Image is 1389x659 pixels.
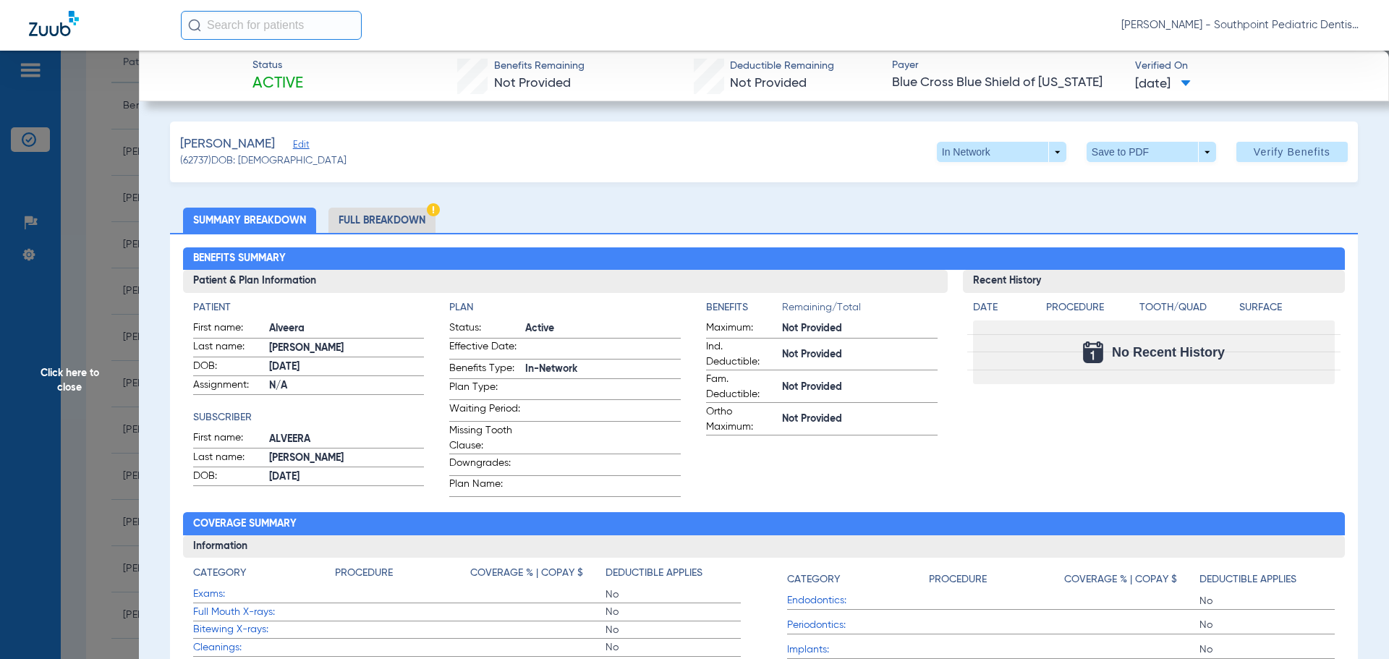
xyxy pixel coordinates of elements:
h4: Deductible Applies [606,566,702,581]
span: Implants: [787,642,929,658]
span: No [606,640,741,655]
span: Exams: [193,587,335,602]
span: Bitewing X-rays: [193,622,335,637]
span: Periodontics: [787,618,929,633]
span: [DATE] [269,469,425,485]
span: First name: [193,320,264,338]
h3: Recent History [963,270,1346,293]
span: No [606,623,741,637]
h4: Plan [449,300,681,315]
span: Benefits Type: [449,361,520,378]
app-breakdown-title: Benefits [706,300,782,320]
span: Deductible Remaining [730,59,834,74]
span: Missing Tooth Clause: [449,423,520,454]
h2: Coverage Summary [183,512,1346,535]
span: No [1199,618,1335,632]
span: Verified On [1135,59,1366,74]
span: Active [525,321,681,336]
span: Full Mouth X-rays: [193,605,335,620]
span: Not Provided [782,380,938,395]
span: Endodontics: [787,593,929,608]
span: No [1199,642,1335,657]
app-breakdown-title: Subscriber [193,410,425,425]
span: Effective Date: [449,339,520,359]
span: (62737) DOB: [DEMOGRAPHIC_DATA] [180,153,347,169]
button: Save to PDF [1087,142,1216,162]
iframe: Chat Widget [1317,590,1389,659]
span: No [606,587,741,602]
span: Plan Type: [449,380,520,399]
h4: Tooth/Quad [1139,300,1235,315]
span: [DATE] [1135,75,1191,93]
h4: Date [973,300,1034,315]
span: In-Network [525,362,681,377]
img: Calendar [1083,341,1103,363]
app-breakdown-title: Category [787,566,929,592]
app-breakdown-title: Deductible Applies [606,566,741,586]
h3: Information [183,535,1346,558]
span: Assignment: [193,378,264,395]
h4: Procedure [929,572,987,587]
span: DOB: [193,359,264,376]
li: Full Breakdown [328,208,436,233]
app-breakdown-title: Surface [1239,300,1335,320]
span: Status [252,58,303,73]
span: [DATE] [269,360,425,375]
img: Search Icon [188,19,201,32]
span: Remaining/Total [782,300,938,320]
h4: Benefits [706,300,782,315]
span: Not Provided [494,77,571,90]
span: Edit [293,140,306,153]
span: Benefits Remaining [494,59,585,74]
span: Not Provided [782,321,938,336]
span: Status: [449,320,520,338]
app-breakdown-title: Procedure [929,566,1064,592]
span: Blue Cross Blue Shield of [US_STATE] [892,74,1123,92]
span: [PERSON_NAME] [180,135,275,153]
app-breakdown-title: Date [973,300,1034,320]
span: First name: [193,430,264,448]
span: [PERSON_NAME] - Southpoint Pediatric Dentistry [1121,18,1360,33]
h3: Patient & Plan Information [183,270,948,293]
h4: Patient [193,300,425,315]
h4: Deductible Applies [1199,572,1296,587]
span: ALVEERA [269,432,425,447]
span: [PERSON_NAME] [269,341,425,356]
img: Hazard [427,203,440,216]
span: Downgrades: [449,456,520,475]
span: Not Provided [782,347,938,362]
h4: Coverage % | Copay $ [470,566,583,581]
span: Fam. Deductible: [706,372,777,402]
span: [PERSON_NAME] [269,451,425,466]
span: Not Provided [782,412,938,427]
span: Plan Name: [449,477,520,496]
app-breakdown-title: Coverage % | Copay $ [470,566,606,586]
span: Verify Benefits [1254,146,1330,158]
span: Alveera [269,321,425,336]
span: Last name: [193,450,264,467]
h4: Surface [1239,300,1335,315]
app-breakdown-title: Category [193,566,335,586]
h4: Category [787,572,840,587]
span: Ortho Maximum: [706,404,777,435]
h4: Procedure [335,566,393,581]
span: Cleanings: [193,640,335,655]
app-breakdown-title: Procedure [335,566,470,586]
h2: Benefits Summary [183,247,1346,271]
app-breakdown-title: Procedure [1046,300,1134,320]
input: Search for patients [181,11,362,40]
app-breakdown-title: Coverage % | Copay $ [1064,566,1199,592]
span: No [1199,594,1335,608]
span: Payer [892,58,1123,73]
button: Verify Benefits [1236,142,1348,162]
h4: Coverage % | Copay $ [1064,572,1177,587]
span: Not Provided [730,77,807,90]
button: In Network [937,142,1066,162]
h4: Procedure [1046,300,1134,315]
span: Waiting Period: [449,401,520,421]
span: N/A [269,378,425,394]
span: Active [252,74,303,94]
